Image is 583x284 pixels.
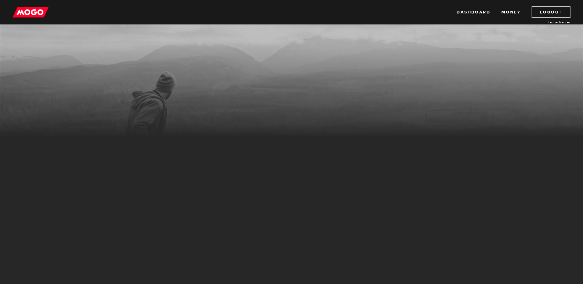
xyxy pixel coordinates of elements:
[457,6,490,18] a: Dashboard
[501,6,521,18] a: Money
[532,6,570,18] a: Logout
[525,20,570,24] a: Lender licences
[557,258,583,284] iframe: LiveChat chat widget
[13,6,49,18] img: mogo_logo-11ee424be714fa7cbb0f0f49df9e16ec.png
